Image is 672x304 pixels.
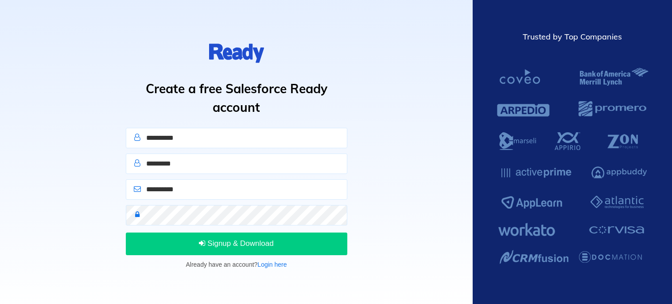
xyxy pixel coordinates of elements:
span: Signup & Download [199,239,273,248]
button: Signup & Download [126,233,347,255]
a: Login here [257,261,287,268]
p: Already have an account? [126,260,347,269]
img: logo [209,41,264,65]
h1: Create a free Salesforce Ready account [123,79,350,117]
div: Trusted by Top Companies [495,31,650,43]
img: Salesforce Ready Customers [495,59,650,273]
